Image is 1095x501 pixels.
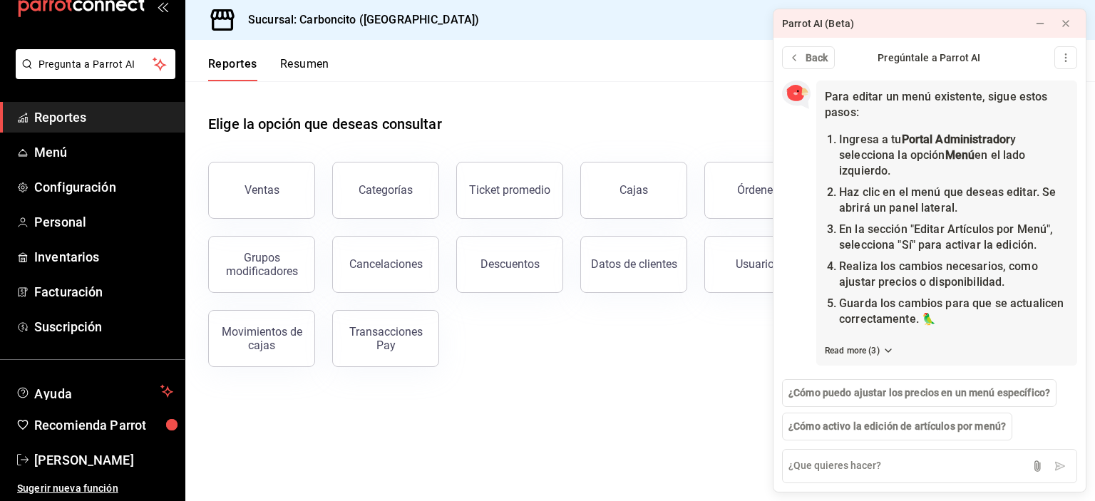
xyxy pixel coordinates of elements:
button: ¿Cómo puedo ajustar los precios en un menú específico? [782,379,1057,407]
span: Configuración [34,177,173,197]
button: Usuarios [704,236,811,293]
strong: Menú [945,148,975,162]
button: Read more (3) [825,344,894,357]
button: Datos de clientes [580,236,687,293]
button: Resumen [280,57,329,81]
div: Ventas [245,183,279,197]
button: Categorías [332,162,439,219]
li: Guarda los cambios para que se actualicen correctamente. 🦜 [839,296,1069,327]
h1: Elige la opción que deseas consultar [208,113,442,135]
div: Movimientos de cajas [217,325,306,352]
span: Back [806,51,828,66]
div: Cancelaciones [349,257,423,271]
button: Descuentos [456,236,563,293]
button: Movimientos de cajas [208,310,315,367]
button: Transacciones Pay [332,310,439,367]
button: Órdenes [704,162,811,219]
span: Ayuda [34,383,155,400]
button: Ventas [208,162,315,219]
div: Pregúntale a Parrot AI [835,51,1024,66]
button: open_drawer_menu [157,1,168,12]
span: Reportes [34,108,173,127]
div: Grupos modificadores [217,251,306,278]
div: Ticket promedio [469,183,550,197]
div: Categorías [359,183,413,197]
button: Pregunta a Parrot AI [16,49,175,79]
a: Pregunta a Parrot AI [10,67,175,82]
div: Descuentos [480,257,540,271]
button: Back [782,46,835,69]
span: Sugerir nueva función [17,481,173,496]
div: Datos de clientes [591,257,677,271]
div: Usuarios [736,257,780,271]
a: Cajas [580,162,687,219]
span: Personal [34,212,173,232]
span: [PERSON_NAME] [34,450,173,470]
div: Parrot AI (Beta) [782,16,854,31]
span: Menú [34,143,173,162]
span: Facturación [34,282,173,301]
li: Ingresa a tu y selecciona la opción en el lado izquierdo. [839,132,1069,179]
span: ¿Cómo activo la edición de artículos por menú? [788,419,1006,434]
div: Órdenes [737,183,778,197]
span: Inventarios [34,247,173,267]
li: Realiza los cambios necesarios, como ajustar precios o disponibilidad. [839,259,1069,290]
span: ¿Cómo puedo ajustar los precios en un menú específico? [788,386,1050,401]
button: Ticket promedio [456,162,563,219]
strong: Portal Administrador [902,133,1011,146]
li: Haz clic en el menú que deseas editar. Se abrirá un panel lateral. [839,185,1069,216]
li: En la sección "Editar Artículos por Menú", selecciona "Sí" para activar la edición. [839,222,1069,253]
div: navigation tabs [208,57,329,81]
span: Pregunta a Parrot AI [38,57,153,72]
button: ¿Cómo activo la edición de artículos por menú? [782,413,1012,440]
span: Recomienda Parrot [34,415,173,435]
button: Grupos modificadores [208,236,315,293]
span: Suscripción [34,317,173,336]
div: Cajas [620,182,649,199]
div: Transacciones Pay [341,325,430,352]
button: Reportes [208,57,257,81]
button: Cancelaciones [332,236,439,293]
h3: Sucursal: Carboncito ([GEOGRAPHIC_DATA]) [237,11,479,29]
p: Para editar un menú existente, sigue estos pasos: [825,89,1069,120]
